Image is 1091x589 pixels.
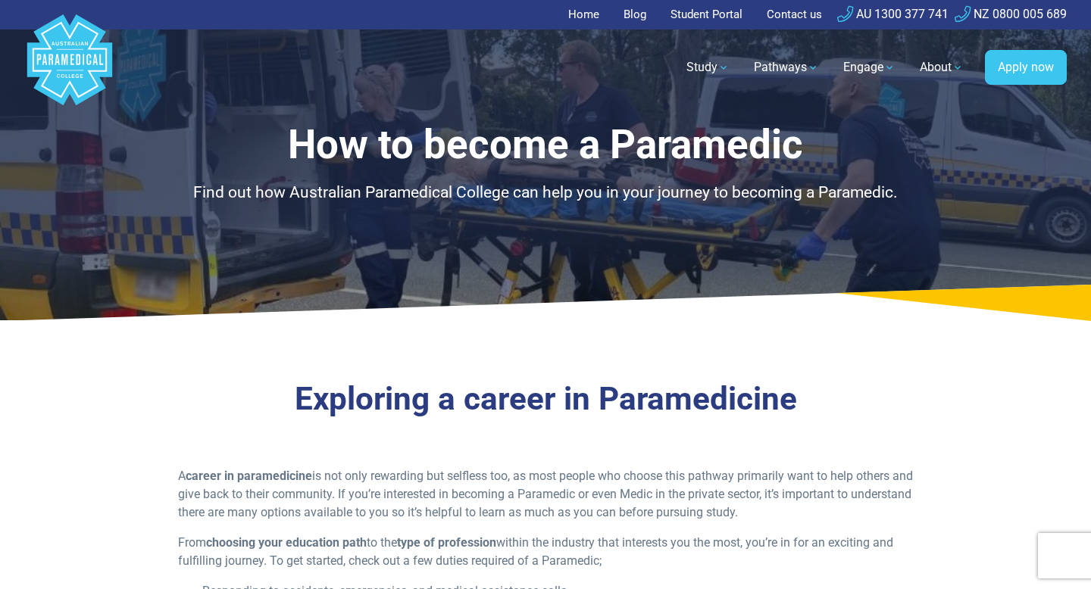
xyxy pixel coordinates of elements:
[911,46,973,89] a: About
[24,30,115,106] a: Australian Paramedical College
[834,46,905,89] a: Engage
[677,46,739,89] a: Study
[102,181,989,205] p: Find out how Australian Paramedical College can help you in your journey to becoming a Paramedic.
[955,7,1067,21] a: NZ 0800 005 689
[397,535,496,550] strong: type of profession
[102,121,989,169] h1: How to become a Paramedic
[178,534,914,570] p: From to the within the industry that interests you the most, you’re in for an exciting and fulfil...
[102,380,989,419] h2: Exploring a career in Paramedicine
[186,469,312,483] strong: career in paramedicine
[206,535,367,550] strong: choosing your education path
[178,467,914,522] p: A is not only rewarding but selfless too, as most people who choose this pathway primarily want t...
[837,7,949,21] a: AU 1300 377 741
[745,46,828,89] a: Pathways
[985,50,1067,85] a: Apply now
